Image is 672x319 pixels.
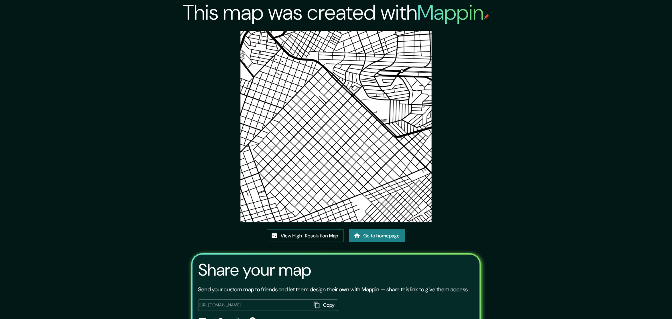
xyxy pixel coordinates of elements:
a: View High-Resolution Map [267,229,344,242]
button: Copy [311,299,338,311]
a: Go to homepage [349,229,405,242]
img: created-map [240,31,432,222]
p: Send your custom map to friends and let them design their own with Mappin — share this link to gi... [198,285,469,294]
h3: Share your map [198,260,311,280]
img: mappin-pin [484,14,489,20]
